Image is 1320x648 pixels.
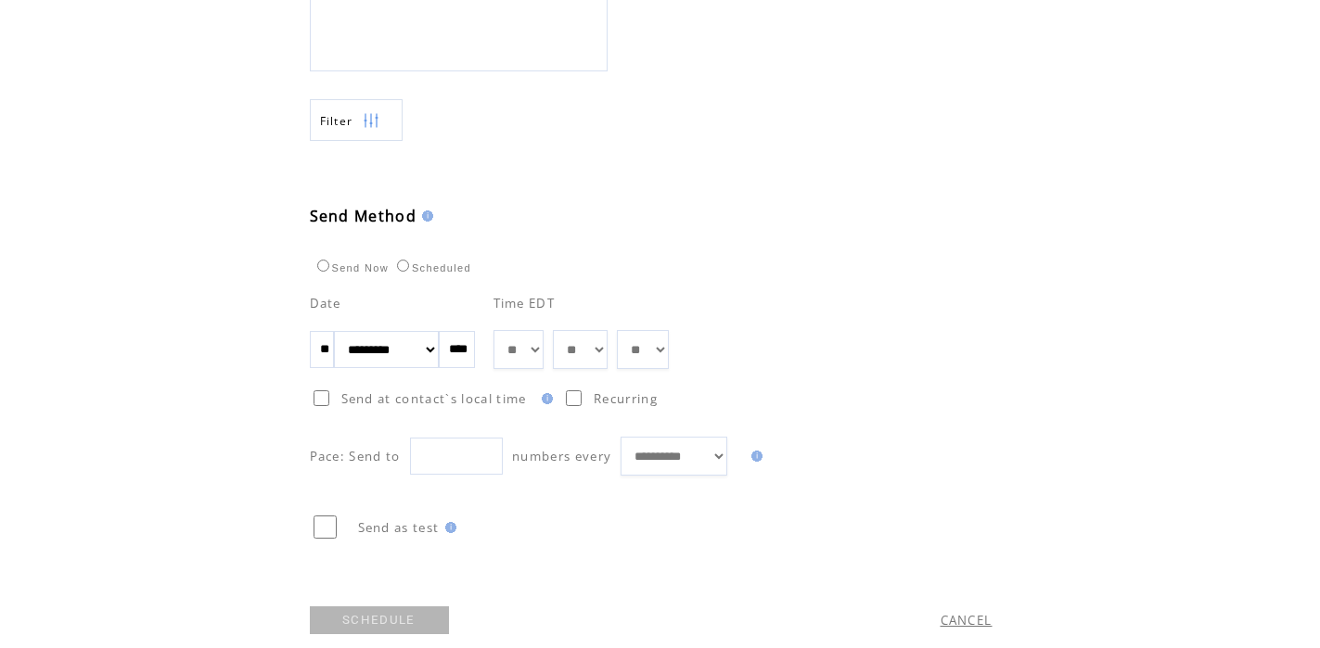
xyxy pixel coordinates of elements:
[313,262,389,273] label: Send Now
[317,260,329,272] input: Send Now
[397,260,409,272] input: Scheduled
[941,612,993,629] a: CANCEL
[310,99,403,141] a: Filter
[594,390,658,407] span: Recurring
[392,262,471,273] label: Scheduled
[320,113,353,129] span: Show filters
[417,210,433,222] img: help.gif
[536,393,553,404] img: help.gif
[341,390,527,407] span: Send at contact`s local time
[310,206,417,226] span: Send Method
[746,451,763,462] img: help.gif
[440,522,456,533] img: help.gif
[310,295,341,311] span: Date
[358,519,440,536] span: Send as test
[512,448,611,464] span: numbers every
[493,295,556,311] span: Time EDT
[310,606,449,634] a: SCHEDULE
[363,100,379,142] img: filters.png
[310,448,401,464] span: Pace: Send to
